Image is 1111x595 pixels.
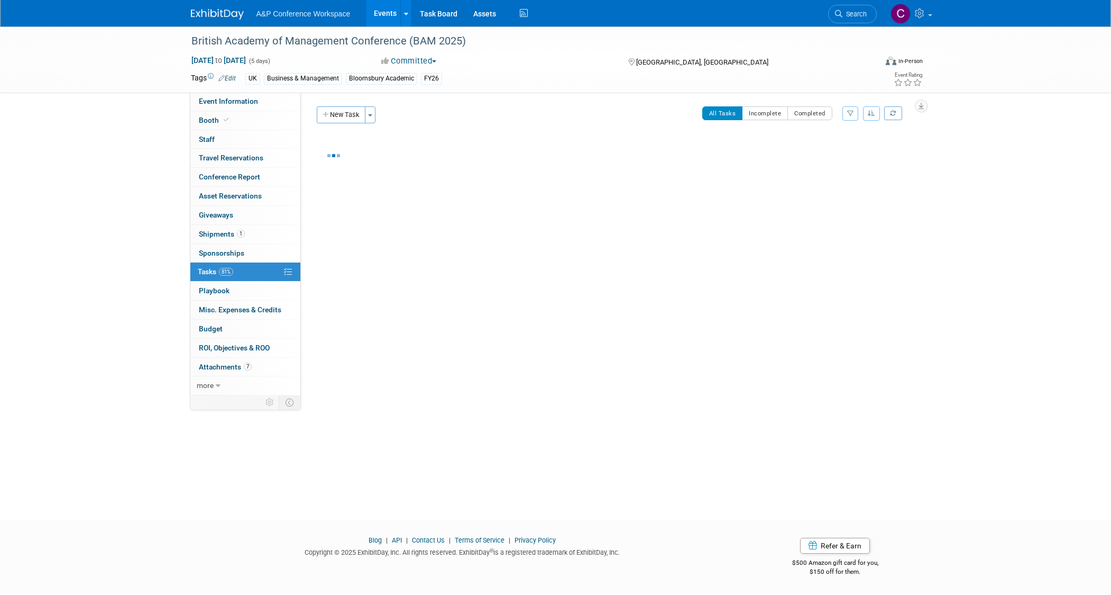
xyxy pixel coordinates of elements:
[898,57,923,65] div: In-Person
[279,395,300,409] td: Toggle Event Tabs
[199,249,244,257] span: Sponsorships
[199,230,245,238] span: Shipments
[237,230,245,238] span: 1
[421,73,442,84] div: FY26
[190,282,300,300] a: Playbook
[190,244,300,263] a: Sponsorships
[245,73,260,84] div: UK
[248,58,270,65] span: (5 days)
[199,116,231,124] span: Booth
[224,117,229,123] i: Booth reservation complete
[199,135,215,143] span: Staff
[191,56,246,65] span: [DATE] [DATE]
[199,305,281,314] span: Misc. Expenses & Credits
[828,5,877,23] a: Search
[199,344,270,352] span: ROI, Objectives & ROO
[199,324,223,333] span: Budget
[190,376,300,395] a: more
[346,73,417,84] div: Bloomsbury Academic
[218,75,236,82] a: Edit
[317,106,365,123] button: New Task
[199,97,258,105] span: Event Information
[264,73,342,84] div: Business & Management
[199,211,233,219] span: Giveaways
[190,301,300,319] a: Misc. Expenses & Credits
[198,267,233,276] span: Tasks
[190,320,300,338] a: Budget
[515,536,556,544] a: Privacy Policy
[455,536,504,544] a: Terms of Service
[750,567,921,576] div: $150 off for them.
[191,73,236,85] td: Tags
[750,552,921,576] div: $500 Amazon gift card for you,
[886,57,896,65] img: Format-Inperson.png
[214,56,224,65] span: to
[199,286,229,295] span: Playbook
[392,536,402,544] a: API
[403,536,410,544] span: |
[261,395,279,409] td: Personalize Event Tab Strip
[199,192,262,200] span: Asset Reservations
[383,536,390,544] span: |
[814,55,923,71] div: Event Format
[244,363,252,371] span: 7
[219,268,233,276] span: 81%
[190,225,300,244] a: Shipments1
[412,536,445,544] a: Contact Us
[490,548,493,554] sup: ®
[190,111,300,130] a: Booth
[197,381,214,390] span: more
[446,536,453,544] span: |
[190,168,300,186] a: Conference Report
[742,106,788,120] button: Incomplete
[199,173,260,181] span: Conference Report
[327,154,340,157] img: loading...
[190,339,300,357] a: ROI, Objectives & ROO
[190,187,300,205] a: Asset Reservations
[191,545,734,557] div: Copyright © 2025 ExhibitDay, Inc. All rights reserved. ExhibitDay is a registered trademark of Ex...
[190,206,300,224] a: Giveaways
[369,536,382,544] a: Blog
[842,10,867,18] span: Search
[787,106,832,120] button: Completed
[190,130,300,149] a: Staff
[191,9,244,20] img: ExhibitDay
[190,358,300,376] a: Attachments7
[894,73,922,78] div: Event Rating
[506,536,513,544] span: |
[636,58,768,66] span: [GEOGRAPHIC_DATA], [GEOGRAPHIC_DATA]
[199,363,252,371] span: Attachments
[378,56,440,67] button: Committed
[884,106,902,120] a: Refresh
[190,92,300,111] a: Event Information
[190,149,300,167] a: Travel Reservations
[188,32,861,51] div: British Academy of Management Conference (BAM 2025)
[256,10,351,18] span: A&P Conference Workspace
[190,263,300,281] a: Tasks81%
[702,106,743,120] button: All Tasks
[800,538,870,554] a: Refer & Earn
[199,154,263,162] span: Travel Reservations
[890,4,911,24] img: Christine Ritchlin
